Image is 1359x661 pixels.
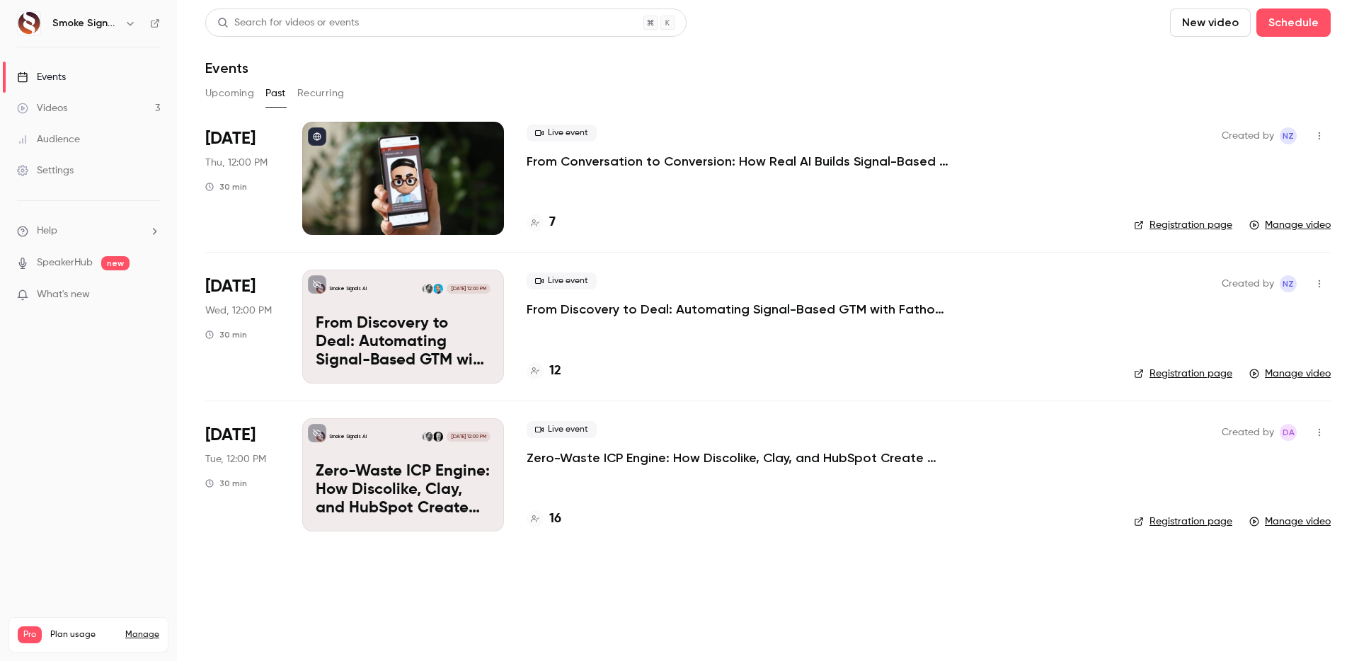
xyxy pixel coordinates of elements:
[205,59,248,76] h1: Events
[297,82,345,105] button: Recurring
[1249,515,1331,529] a: Manage video
[18,12,40,35] img: Smoke Signals AI
[1283,275,1294,292] span: NZ
[205,82,254,105] button: Upcoming
[1134,367,1232,381] a: Registration page
[205,424,256,447] span: [DATE]
[205,122,280,235] div: Sep 25 Thu, 12:00 PM (America/New York)
[1249,218,1331,232] a: Manage video
[1280,127,1297,144] span: Nick Zeckets
[217,16,359,30] div: Search for videos or events
[205,127,256,150] span: [DATE]
[1222,127,1274,144] span: Created by
[1283,424,1295,441] span: DA
[205,418,280,531] div: Aug 26 Tue, 12:00 PM (America/New York)
[1222,275,1274,292] span: Created by
[205,181,247,192] div: 30 min
[205,270,280,383] div: Aug 27 Wed, 12:00 PM (America/New York)
[17,224,160,238] li: help-dropdown-opener
[527,125,597,142] span: Live event
[527,153,951,170] a: From Conversation to Conversion: How Real AI Builds Signal-Based GTM Plans in HubSpot
[1134,515,1232,529] a: Registration page
[17,70,66,84] div: Events
[527,272,597,289] span: Live event
[433,432,443,442] img: George Rekouts
[143,289,160,301] iframe: Noticeable Trigger
[549,362,561,381] h4: 12
[447,432,490,442] span: [DATE] 12:00 PM
[17,132,80,146] div: Audience
[549,213,556,232] h4: 7
[205,304,272,318] span: Wed, 12:00 PM
[17,101,67,115] div: Videos
[423,432,432,442] img: Nick Zeckets
[433,284,443,294] img: Arlo Hill
[527,362,561,381] a: 12
[316,315,491,369] p: From Discovery to Deal: Automating Signal-Based GTM with Fathom + HubSpot
[37,224,57,238] span: Help
[1170,8,1251,37] button: New video
[101,256,130,270] span: new
[1256,8,1331,37] button: Schedule
[447,284,490,294] span: [DATE] 12:00 PM
[265,82,286,105] button: Past
[18,626,42,643] span: Pro
[527,421,597,438] span: Live event
[205,275,256,298] span: [DATE]
[37,287,90,302] span: What's new
[205,452,266,466] span: Tue, 12:00 PM
[125,629,159,640] a: Manage
[1249,367,1331,381] a: Manage video
[423,284,432,294] img: Nick Zeckets
[527,449,951,466] a: Zero-Waste ICP Engine: How Discolike, Clay, and HubSpot Create ROI-Ready Audiences
[205,478,247,489] div: 30 min
[205,156,268,170] span: Thu, 12:00 PM
[527,213,556,232] a: 7
[50,629,117,640] span: Plan usage
[329,433,367,440] p: Smoke Signals AI
[37,255,93,270] a: SpeakerHub
[1134,218,1232,232] a: Registration page
[17,163,74,178] div: Settings
[302,418,504,531] a: Zero-Waste ICP Engine: How Discolike, Clay, and HubSpot Create ROI-Ready AudiencesSmoke Signals A...
[527,510,561,529] a: 16
[527,301,951,318] a: From Discovery to Deal: Automating Signal-Based GTM with Fathom + HubSpot
[316,463,491,517] p: Zero-Waste ICP Engine: How Discolike, Clay, and HubSpot Create ROI-Ready Audiences
[1280,424,1297,441] span: Dimeji Adediran
[205,329,247,340] div: 30 min
[329,285,367,292] p: Smoke Signals AI
[1222,424,1274,441] span: Created by
[302,270,504,383] a: From Discovery to Deal: Automating Signal-Based GTM with Fathom + HubSpotSmoke Signals AIArlo Hil...
[549,510,561,529] h4: 16
[52,16,119,30] h6: Smoke Signals AI
[1283,127,1294,144] span: NZ
[1280,275,1297,292] span: Nick Zeckets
